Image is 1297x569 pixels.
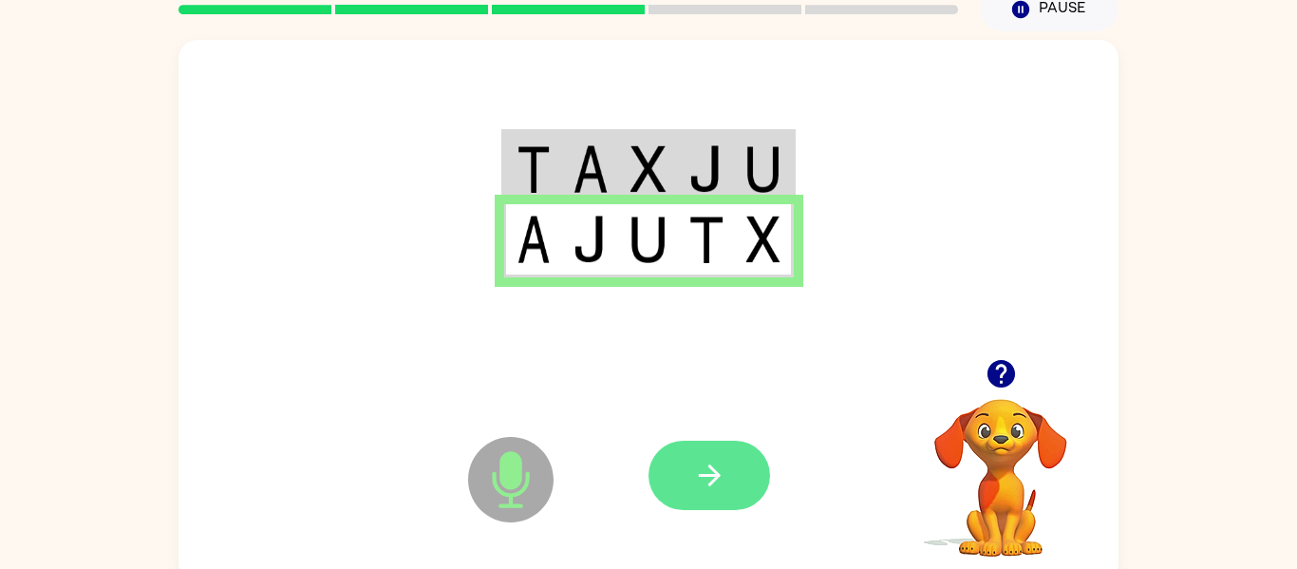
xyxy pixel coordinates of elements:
[573,145,609,193] img: a
[746,216,780,263] img: x
[573,216,609,263] img: j
[906,370,1096,560] video: Your browser must support playing .mp4 files to use Literably. Please try using another browser.
[517,216,551,263] img: a
[630,216,667,263] img: u
[688,216,724,263] img: t
[746,145,780,193] img: u
[688,145,724,193] img: j
[517,145,551,193] img: t
[630,145,667,193] img: x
